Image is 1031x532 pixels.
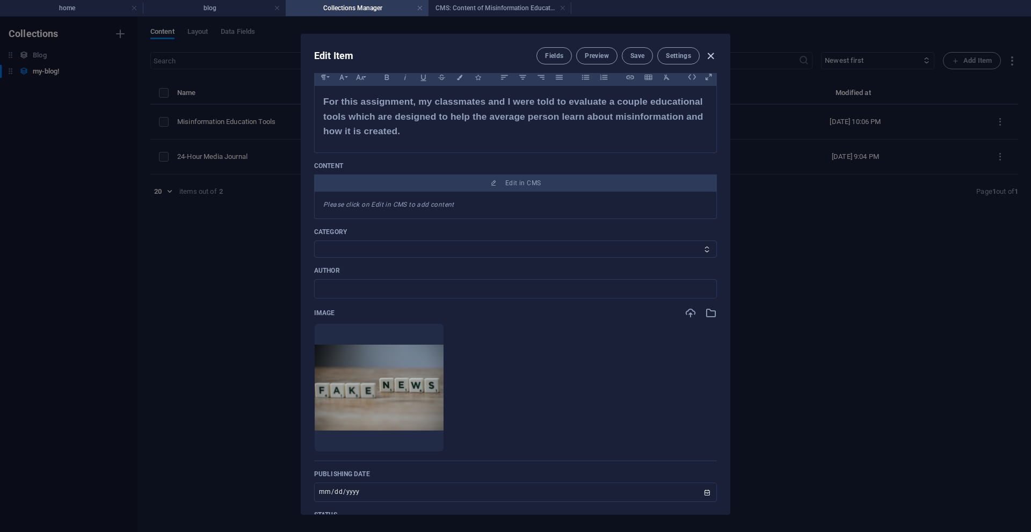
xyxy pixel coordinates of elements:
p: Image [314,309,335,317]
span: For this assignment, my classmates and I were told to evaluate a couple educational tools which a... [323,96,706,136]
p: Content [314,162,717,170]
button: Italic (Ctrl+I) [396,70,413,84]
i: Open as overlay [700,69,717,85]
button: Colors [451,70,468,84]
button: Font Family [333,70,350,84]
button: Settings [657,47,700,64]
button: Insert Link [621,70,638,84]
img: scrabble-tiles-spelling-fake-news-on-a-wooden-surface-highlighting-misinformation-YjVsVTblKSchEMc... [315,345,444,431]
button: Save [622,47,653,64]
button: Unordered List [577,70,594,84]
button: Preview [576,47,617,64]
button: Edit in CMS [314,174,717,192]
span: Edit in CMS [505,179,541,187]
button: Underline (Ctrl+U) [415,70,432,84]
button: Align Right [532,70,549,84]
button: Align Justify [550,70,568,84]
span: Settings [666,52,691,60]
button: Paragraph Format [315,70,332,84]
button: Insert Table [640,70,657,84]
button: Icons [469,70,487,84]
button: Strikethrough [433,70,450,84]
button: Align Center [514,70,531,84]
h2: Edit Item [314,49,353,62]
h4: blog [143,2,286,14]
span: Preview [585,52,608,60]
em: Please click on Edit in CMS to add content [323,201,454,208]
i: Select from file manager or stock photos [705,307,717,319]
p: Publishing Date [314,470,717,478]
span: Save [630,52,644,60]
button: Fields [536,47,572,64]
p: Status [314,511,717,519]
button: Ordered List [595,70,612,84]
button: Clear Formatting [658,70,675,84]
button: Font Size [351,70,368,84]
h4: CMS: Content of Misinformation Education Tools [429,2,571,14]
button: Bold (Ctrl+B) [378,70,395,84]
span: Fields [545,52,563,60]
i: Edit HTML [684,69,700,85]
h4: Collections Manager [286,2,429,14]
button: Align Left [496,70,513,84]
p: Author [314,266,717,275]
p: Category [314,228,717,236]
